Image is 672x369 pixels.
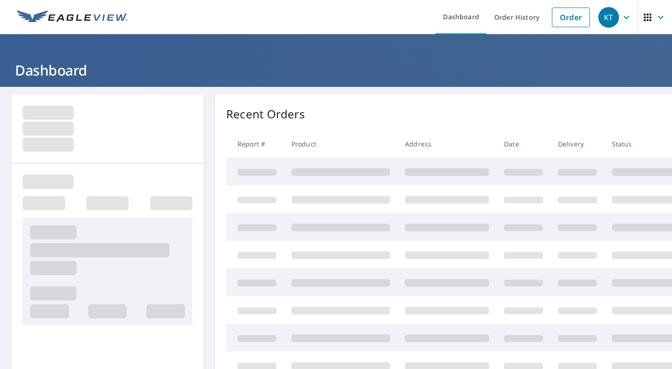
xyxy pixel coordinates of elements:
img: EV Logo [17,10,128,24]
p: Recent Orders [226,106,305,123]
th: Delivery [550,130,604,158]
div: KT [598,7,619,28]
h1: Dashboard [11,61,661,80]
th: Report # [226,130,284,158]
a: Order [552,8,590,27]
th: Address [397,130,496,158]
th: Date [496,130,550,158]
th: Product [284,130,397,158]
